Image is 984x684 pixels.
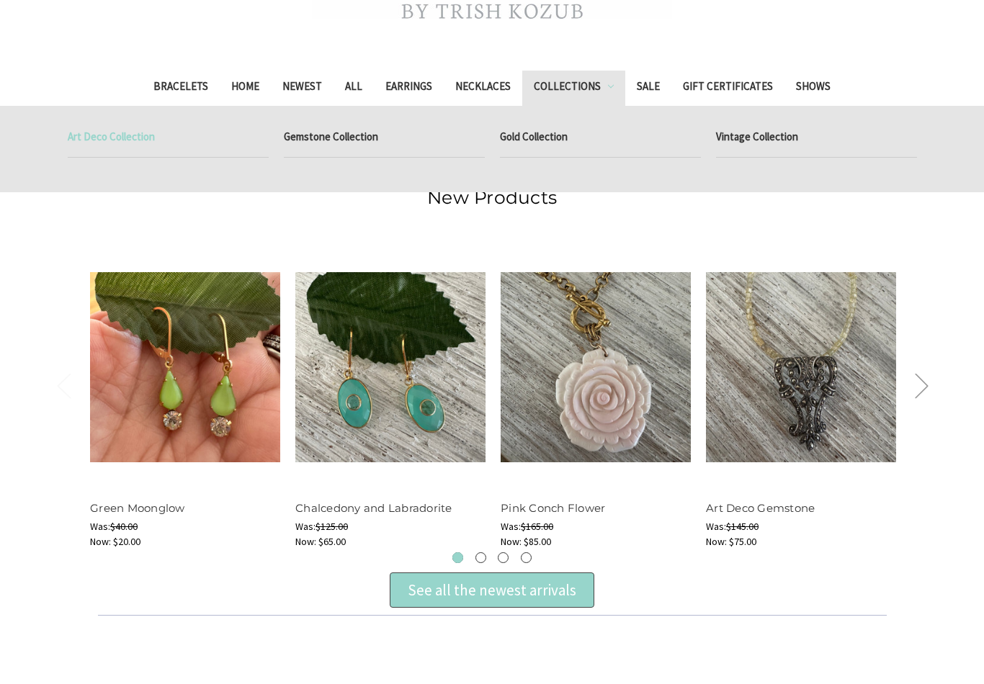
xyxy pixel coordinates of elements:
span: $75.00 [729,535,756,548]
a: Gold Collection [500,121,701,157]
a: Green Moonglow [90,501,185,515]
a: Vintage Collection [716,121,917,157]
button: Previous [49,364,78,408]
span: Now: [90,535,111,548]
img: Chalcedony and Labradorite [295,272,486,462]
button: 2 of 3 [475,552,486,563]
a: Chalcedony and Labradorite [295,242,486,492]
a: Newest [271,71,334,106]
a: Pink Conch Flower [501,242,691,492]
a: Shows [784,71,842,106]
span: $145.00 [726,520,759,533]
a: Art Deco Gemstone [706,242,896,492]
button: 3 of 3 [498,552,509,563]
span: $65.00 [318,535,346,548]
a: Gift Certificates [671,71,784,106]
a: Necklaces [444,71,522,106]
a: Bracelets [142,71,220,106]
span: $125.00 [316,520,348,533]
button: 4 of 3 [521,552,532,563]
button: 1 of 3 [452,552,463,563]
span: Now: [295,535,316,548]
a: Art Deco Gemstone [706,501,815,515]
a: Art Deco Collection [68,121,269,157]
div: See all the newest arrivals [408,579,576,602]
span: $40.00 [110,520,138,533]
div: See all the newest arrivals [390,572,594,608]
div: Was: [706,519,896,534]
button: Next [907,364,936,408]
img: Green Moonglow [90,272,280,462]
div: Was: [501,519,691,534]
h2: New Products [90,184,894,212]
img: Art Deco Gemstone [706,272,896,462]
a: Collections [522,71,626,106]
a: Pink Conch Flower [501,501,605,515]
div: Was: [295,519,486,534]
span: $85.00 [524,535,551,548]
span: Now: [706,535,727,548]
a: Green Moonglow [90,242,280,492]
a: Gemstone Collection [284,121,485,157]
a: Earrings [374,71,444,106]
span: $165.00 [521,520,553,533]
span: $20.00 [113,535,140,548]
span: Now: [501,535,522,548]
a: All [334,71,374,106]
a: Chalcedony and Labradorite [295,501,452,515]
a: Home [220,71,271,106]
a: Sale [625,71,671,106]
div: Was: [90,519,280,534]
img: Pink Conch Flower [501,272,691,462]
